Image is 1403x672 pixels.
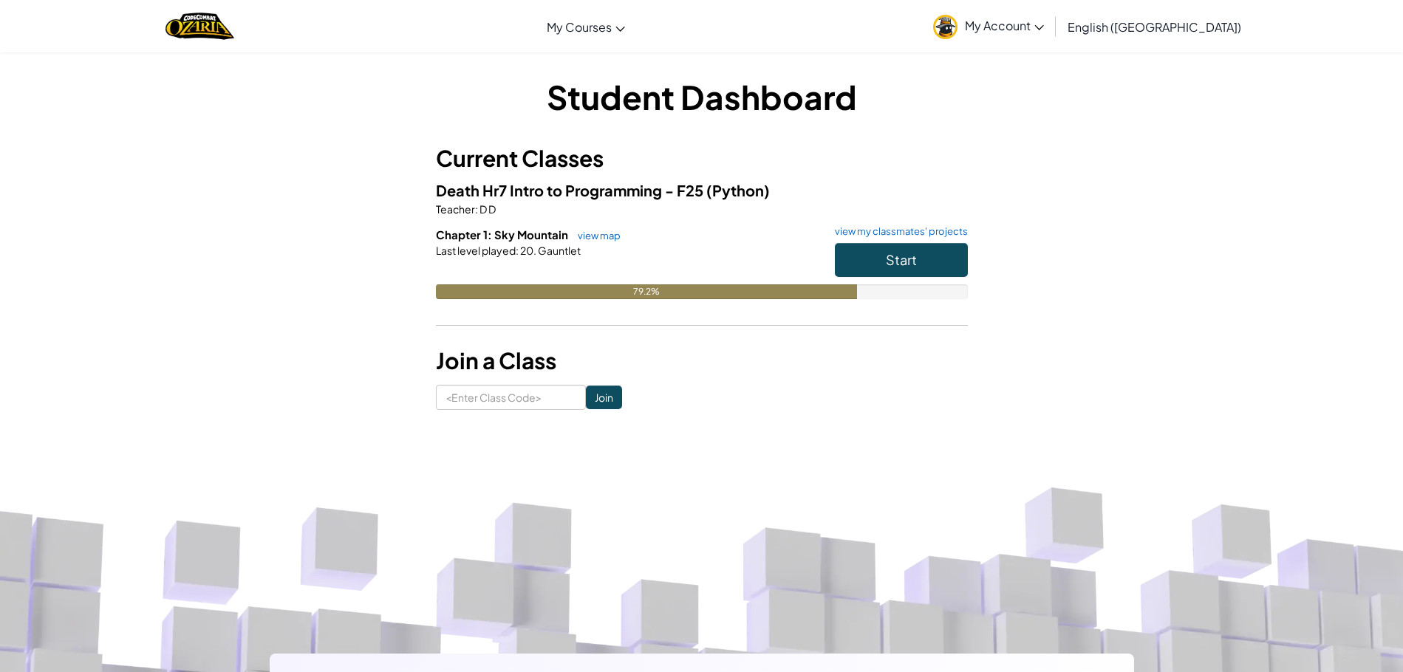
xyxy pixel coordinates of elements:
img: Home [165,11,234,41]
button: Start [835,243,968,277]
a: My Account [926,3,1051,49]
span: Start [886,251,917,268]
span: : [475,202,478,216]
span: Teacher [436,202,475,216]
span: 20. [519,244,536,257]
span: Chapter 1: Sky Mountain [436,227,570,241]
img: avatar [933,15,957,39]
h3: Current Classes [436,142,968,175]
span: : [516,244,519,257]
span: My Account [965,18,1044,33]
a: Ozaria by CodeCombat logo [165,11,234,41]
span: My Courses [547,19,612,35]
a: English ([GEOGRAPHIC_DATA]) [1060,7,1249,47]
span: Death Hr7 Intro to Programming - F25 [436,181,706,199]
h1: Student Dashboard [436,74,968,120]
span: English ([GEOGRAPHIC_DATA]) [1068,19,1241,35]
span: Gauntlet [536,244,581,257]
span: D D [478,202,496,216]
input: <Enter Class Code> [436,385,586,410]
a: My Courses [539,7,632,47]
h3: Join a Class [436,344,968,377]
a: view map [570,230,621,241]
span: (Python) [706,181,770,199]
div: 79.2% [436,284,857,299]
input: Join [586,385,622,409]
a: view my classmates' projects [827,227,968,236]
span: Last level played [436,244,516,257]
